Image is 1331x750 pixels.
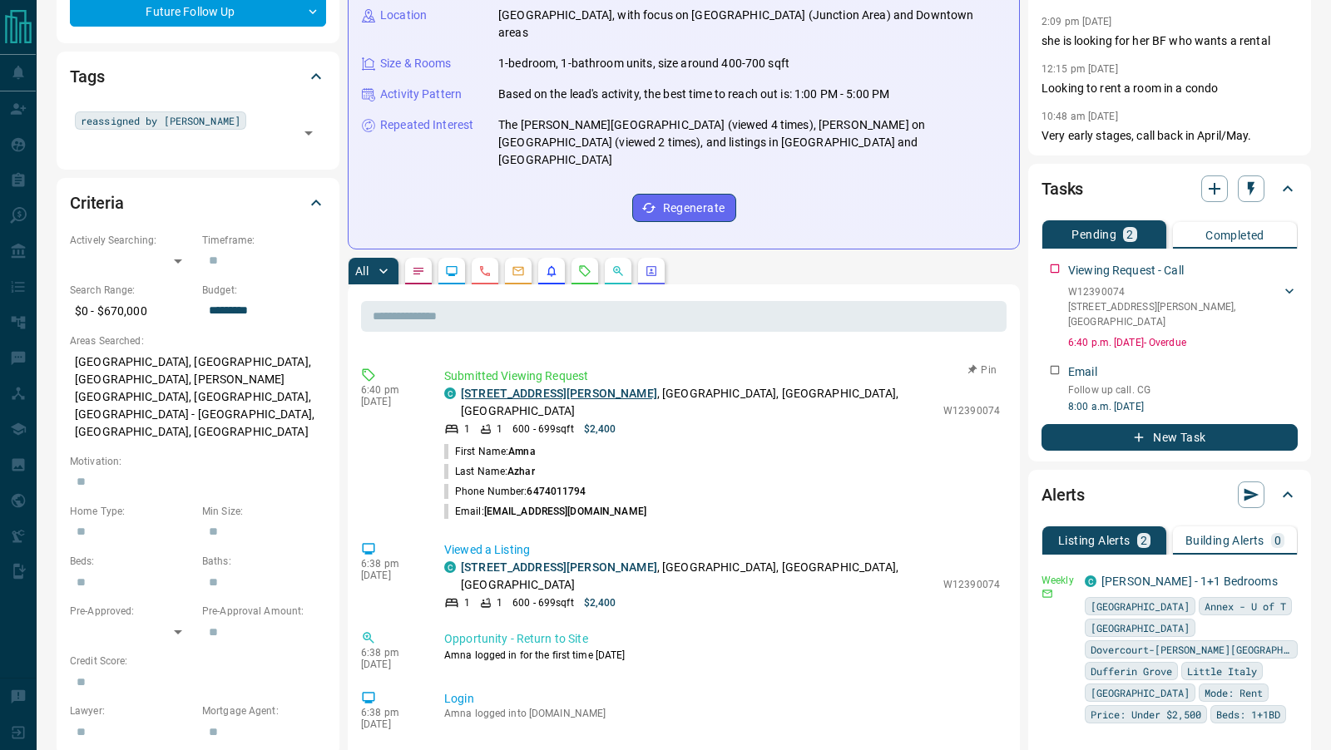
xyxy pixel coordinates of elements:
span: reassigned by [PERSON_NAME] [81,112,240,129]
button: Regenerate [632,194,736,222]
p: $2,400 [584,595,616,610]
h2: Alerts [1042,481,1085,508]
p: 1 [497,422,502,437]
p: 6:38 pm [361,558,419,570]
p: Last Name: [444,464,535,479]
p: First Name: [444,444,536,459]
p: Pending [1071,229,1116,240]
span: Dufferin Grove [1091,663,1172,679]
span: [EMAIL_ADDRESS][DOMAIN_NAME] [484,506,646,517]
span: Beds: 1+1BD [1216,706,1280,723]
h2: Criteria [70,190,124,216]
p: [DATE] [361,396,419,407]
span: [GEOGRAPHIC_DATA] [1091,619,1190,636]
svg: Listing Alerts [545,264,558,278]
p: [STREET_ADDRESS][PERSON_NAME] , [GEOGRAPHIC_DATA] [1068,299,1281,329]
p: Looking to rent a room in a condo [1042,80,1298,97]
p: [GEOGRAPHIC_DATA], [GEOGRAPHIC_DATA], [GEOGRAPHIC_DATA], [PERSON_NAME][GEOGRAPHIC_DATA], [GEOGRAP... [70,348,326,446]
svg: Calls [478,264,492,278]
svg: Lead Browsing Activity [445,264,458,278]
svg: Opportunities [611,264,625,278]
p: Search Range: [70,283,194,298]
p: All [355,265,369,277]
p: Motivation: [70,454,326,469]
p: Amna logged into [DOMAIN_NAME] [444,708,1000,719]
div: Tags [70,57,326,96]
p: Pre-Approval Amount: [202,604,326,619]
span: [GEOGRAPHIC_DATA] [1091,598,1190,614]
p: , [GEOGRAPHIC_DATA], [GEOGRAPHIC_DATA], [GEOGRAPHIC_DATA] [461,385,935,420]
a: [PERSON_NAME] - 1+1 Bedrooms [1101,575,1278,588]
p: Weekly [1042,573,1075,588]
p: 0 [1274,535,1281,546]
p: Email [1068,363,1097,381]
p: W12390074 [943,577,1000,592]
p: Very early stages, call back in April/May. [1042,127,1298,145]
div: W12390074[STREET_ADDRESS][PERSON_NAME],[GEOGRAPHIC_DATA] [1068,281,1298,333]
p: Budget: [202,283,326,298]
p: [DATE] [361,659,419,670]
p: 12:15 pm [DATE] [1042,63,1118,75]
div: condos.ca [444,561,456,573]
p: 1 [464,422,470,437]
h2: Tags [70,63,104,90]
p: Viewed a Listing [444,541,1000,559]
a: [STREET_ADDRESS][PERSON_NAME] [461,560,657,574]
p: $0 - $670,000 [70,298,194,325]
span: Dovercourt-[PERSON_NAME][GEOGRAPHIC_DATA] [1091,641,1292,658]
p: Lawyer: [70,703,194,718]
p: [GEOGRAPHIC_DATA], with focus on [GEOGRAPHIC_DATA] (Junction Area) and Downtown areas [498,7,1006,42]
p: [DATE] [361,570,419,581]
p: Min Size: [202,504,326,519]
button: Pin [958,363,1007,377]
p: Opportunity - Return to Site [444,630,1000,648]
p: Home Type: [70,504,194,519]
p: Email: [444,504,646,519]
p: , [GEOGRAPHIC_DATA], [GEOGRAPHIC_DATA], [GEOGRAPHIC_DATA] [461,559,935,594]
p: Completed [1205,229,1264,241]
div: Alerts [1042,475,1298,515]
span: Mode: Rent [1205,684,1263,701]
span: Little Italy [1187,663,1257,679]
span: Annex - U of T [1205,598,1286,614]
p: 6:40 pm [361,384,419,396]
p: she is looking for her BF who wants a rental [1042,32,1298,50]
p: Actively Searching: [70,233,194,248]
p: Credit Score: [70,654,326,669]
p: Listing Alerts [1058,535,1131,546]
svg: Requests [578,264,591,278]
p: 1-bedroom, 1-bathroom units, size around 400-700 sqft [498,55,789,72]
p: 2 [1141,535,1147,546]
h2: Tasks [1042,175,1083,202]
p: Viewing Request - Call [1068,262,1184,279]
p: Mortgage Agent: [202,703,326,718]
p: 1 [497,595,502,610]
p: Based on the lead's activity, the best time to reach out is: 1:00 PM - 5:00 PM [498,86,889,103]
p: 6:38 pm [361,707,419,718]
p: 8:00 a.m. [DATE] [1068,399,1298,414]
svg: Notes [412,264,425,278]
p: $2,400 [584,422,616,437]
p: Follow up call. CG [1068,382,1298,397]
svg: Email [1042,588,1053,600]
span: Price: Under $2,500 [1091,706,1201,723]
p: Pre-Approved: [70,604,194,619]
div: Tasks [1042,169,1298,209]
p: Timeframe: [202,233,326,248]
div: condos.ca [1085,575,1096,587]
div: condos.ca [444,387,456,399]
p: 10:48 am [DATE] [1042,111,1118,122]
p: Beds: [70,554,194,569]
span: [GEOGRAPHIC_DATA] [1091,684,1190,701]
p: Login [444,690,1000,708]
p: Baths: [202,554,326,569]
p: 600 - 699 sqft [512,422,573,437]
button: New Task [1042,424,1298,451]
p: 2:09 pm [DATE] [1042,16,1112,27]
p: Repeated Interest [380,116,473,134]
p: Location [380,7,427,24]
p: 1 [464,595,470,610]
p: W12390074 [943,403,1000,418]
span: Amna [508,446,535,457]
p: W12390074 [1068,284,1281,299]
